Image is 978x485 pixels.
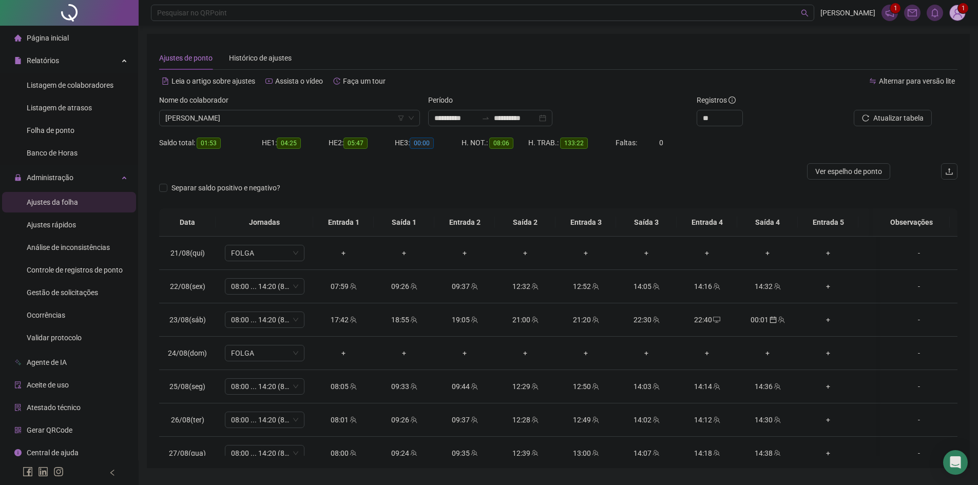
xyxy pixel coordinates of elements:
div: 12:50 [564,381,608,392]
span: Análise de inconsistências [27,243,110,251]
div: 19:05 [443,314,487,325]
span: team [591,283,599,290]
div: 22:30 [624,314,668,325]
div: 00:01 [745,314,790,325]
span: team [530,450,539,457]
span: [PERSON_NAME] [820,7,875,18]
span: filter [398,115,404,121]
span: info-circle [14,449,22,456]
div: + [867,281,911,292]
span: team [591,416,599,423]
span: team [530,316,539,323]
span: 133:22 [560,138,588,149]
div: 13:00 [564,448,608,459]
button: Ver espelho de ponto [807,163,890,180]
div: + [503,247,547,259]
span: upload [945,167,953,176]
span: qrcode [14,426,22,434]
div: + [745,347,790,359]
span: team [651,416,660,423]
span: search [801,9,809,17]
span: team [409,383,417,390]
div: + [321,247,366,259]
span: linkedin [38,467,48,477]
div: 22:40 [685,314,729,325]
span: audit [14,381,22,389]
th: Saída 4 [737,208,798,237]
span: team [712,283,720,290]
div: + [806,448,850,459]
span: team [651,383,660,390]
span: team [591,450,599,457]
div: 14:30 [745,414,790,425]
span: file-text [162,77,169,85]
div: 07:59 [321,281,366,292]
span: team [773,383,781,390]
div: 12:28 [503,414,547,425]
div: + [321,347,366,359]
div: 14:07 [624,448,668,459]
div: 12:52 [564,281,608,292]
span: down [408,115,414,121]
th: Saída 5 [858,208,919,237]
div: 09:35 [443,448,487,459]
div: + [806,281,850,292]
div: 18:55 [382,314,426,325]
div: 14:36 [745,381,790,392]
div: + [867,314,911,325]
img: 88641 [950,5,965,21]
div: + [564,247,608,259]
div: 14:14 [685,381,729,392]
span: team [409,416,417,423]
span: 0 [659,139,663,147]
div: - [889,448,949,459]
span: 23/08(sáb) [169,316,206,324]
span: team [777,316,785,323]
span: team [349,450,357,457]
div: Open Intercom Messenger [943,450,968,475]
span: team [530,416,539,423]
span: left [109,469,116,476]
div: + [745,247,790,259]
span: Gerar QRCode [27,426,72,434]
span: to [482,114,490,122]
span: Folha de ponto [27,126,74,134]
span: history [333,77,340,85]
div: + [806,247,850,259]
span: team [349,383,357,390]
th: Saída 1 [374,208,434,237]
div: 14:18 [685,448,729,459]
span: Agente de IA [27,358,67,366]
span: desktop [712,316,720,323]
div: + [867,448,911,459]
span: 08:00 ... 14:20 (8 HORAS) [231,312,298,327]
span: facebook [23,467,33,477]
span: Gestão de solicitações [27,288,98,297]
div: - [889,247,949,259]
div: + [806,347,850,359]
label: Nome do colaborador [159,94,235,106]
span: Controle de registros de ponto [27,266,123,274]
div: + [443,247,487,259]
span: team [470,416,478,423]
span: team [591,383,599,390]
span: 08:06 [489,138,513,149]
div: + [443,347,487,359]
div: 14:38 [745,448,790,459]
span: Ocorrências [27,311,65,319]
div: + [685,347,729,359]
span: team [530,383,539,390]
span: Separar saldo positivo e negativo? [167,182,284,193]
span: team [470,383,478,390]
th: Jornadas [216,208,313,237]
div: + [382,247,426,259]
div: 17:42 [321,314,366,325]
span: team [712,416,720,423]
div: 09:37 [443,414,487,425]
div: 08:01 [321,414,366,425]
span: notification [885,8,894,17]
div: + [806,414,850,425]
span: team [349,283,357,290]
span: team [470,316,478,323]
div: 12:39 [503,448,547,459]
